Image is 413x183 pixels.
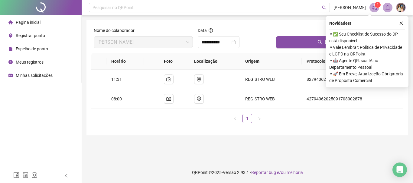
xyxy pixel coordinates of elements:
[276,36,401,48] button: Buscar registros
[240,70,301,89] td: REGISTRO WEB
[317,40,322,45] span: search
[22,172,28,178] span: linkedin
[16,33,45,38] span: Registrar ponto
[223,170,236,175] span: Versão
[325,39,359,46] span: Buscar registros
[302,70,403,89] td: 82794062025091711310827
[230,114,240,123] li: Página anterior
[159,53,189,70] th: Foto
[255,114,264,123] button: right
[243,114,252,123] a: 1
[166,96,171,101] span: camera
[16,46,48,51] span: Espelho de ponto
[372,5,377,10] span: notification
[8,20,13,24] span: home
[94,27,138,34] label: Nome do colaborador
[375,2,381,8] sup: 1
[197,77,201,82] span: environment
[16,73,53,78] span: Minhas solicitações
[8,60,13,64] span: clock-circle
[240,89,301,109] td: REGISTRO WEB
[377,3,379,7] span: 1
[329,20,351,27] span: Novidades !
[197,96,201,101] span: environment
[329,71,405,84] span: ⚬ 🚀 Em Breve, Atualização Obrigatória de Proposta Comercial
[16,20,41,25] span: Página inicial
[329,31,405,44] span: ⚬ ✅ Seu Checklist de Sucesso do DP está disponível
[230,114,240,123] button: left
[97,36,189,48] span: LUIS ALESSANDRO MORAIS DOS SANTOS
[106,53,144,70] th: Horário
[166,77,171,82] span: camera
[64,174,68,178] span: left
[111,96,122,101] span: 08:00
[8,47,13,51] span: file
[240,53,301,70] th: Origem
[13,172,19,178] span: facebook
[198,28,207,33] span: Data
[233,117,237,121] span: left
[82,162,413,183] footer: QRPoint © 2025 - 2.93.1 -
[242,114,252,123] li: 1
[31,172,37,178] span: instagram
[396,3,405,12] img: 90509
[111,77,122,82] span: 11:31
[251,170,303,175] span: Reportar bug e/ou melhoria
[8,73,13,77] span: schedule
[189,53,241,70] th: Localização
[302,53,403,70] th: Protocolo
[322,5,327,10] span: search
[333,4,366,11] span: [PERSON_NAME]
[209,28,213,33] span: question-circle
[258,117,261,121] span: right
[392,162,407,177] div: Open Intercom Messenger
[8,33,13,38] span: environment
[302,89,403,109] td: 42794062025091708002878
[385,5,390,10] span: bell
[329,44,405,57] span: ⚬ Vale Lembrar: Política de Privacidade e LGPD na QRPoint
[399,21,403,25] span: close
[329,57,405,71] span: ⚬ 🤖 Agente QR: sua IA no Departamento Pessoal
[16,60,44,65] span: Meus registros
[255,114,264,123] li: Próxima página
